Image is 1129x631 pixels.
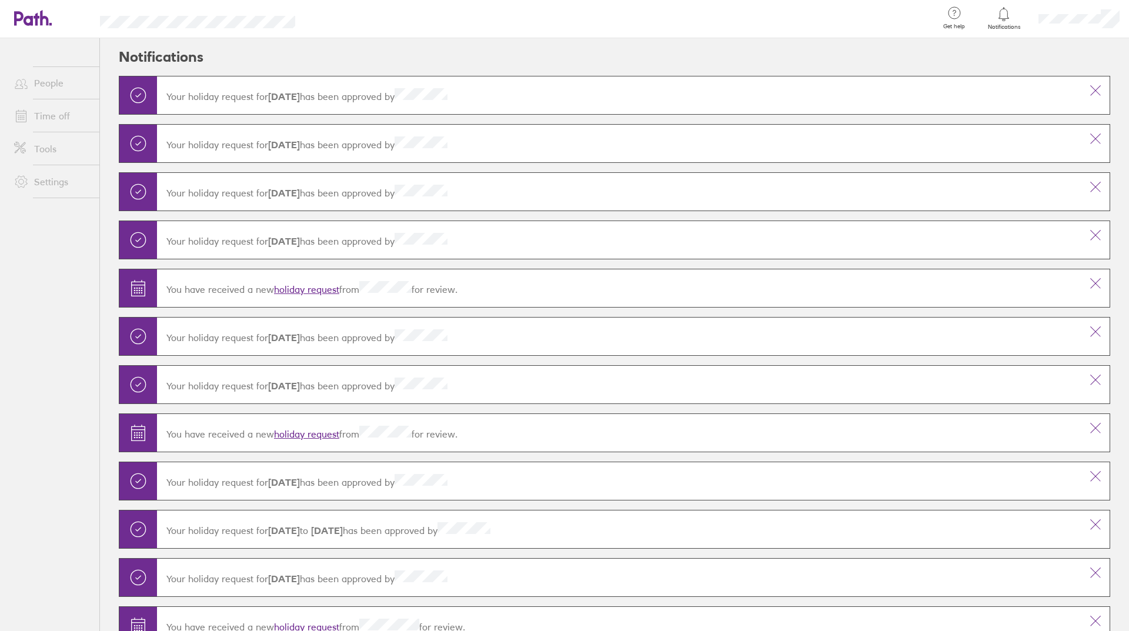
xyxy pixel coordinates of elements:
[166,136,1072,151] p: Your holiday request for has been approved by
[274,428,339,440] a: holiday request
[166,281,1072,295] p: You have received a new from for review.
[274,283,339,295] a: holiday request
[166,474,1072,488] p: Your holiday request for has been approved by
[268,187,300,199] strong: [DATE]
[166,185,1072,199] p: Your holiday request for has been approved by
[166,522,1072,536] p: Your holiday request for has been approved by
[166,233,1072,247] p: Your holiday request for has been approved by
[5,170,99,193] a: Settings
[268,235,300,247] strong: [DATE]
[166,426,1072,440] p: You have received a new from for review.
[985,6,1023,31] a: Notifications
[166,88,1072,102] p: Your holiday request for has been approved by
[268,476,300,488] strong: [DATE]
[5,137,99,161] a: Tools
[308,525,343,536] strong: [DATE]
[268,525,300,536] strong: [DATE]
[268,332,300,343] strong: [DATE]
[268,525,343,536] span: to
[268,573,300,585] strong: [DATE]
[268,380,300,392] strong: [DATE]
[268,139,300,151] strong: [DATE]
[985,24,1023,31] span: Notifications
[166,329,1072,343] p: Your holiday request for has been approved by
[268,91,300,102] strong: [DATE]
[935,23,973,30] span: Get help
[5,104,99,128] a: Time off
[166,378,1072,392] p: Your holiday request for has been approved by
[166,570,1072,585] p: Your holiday request for has been approved by
[119,38,203,76] h2: Notifications
[5,71,99,95] a: People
